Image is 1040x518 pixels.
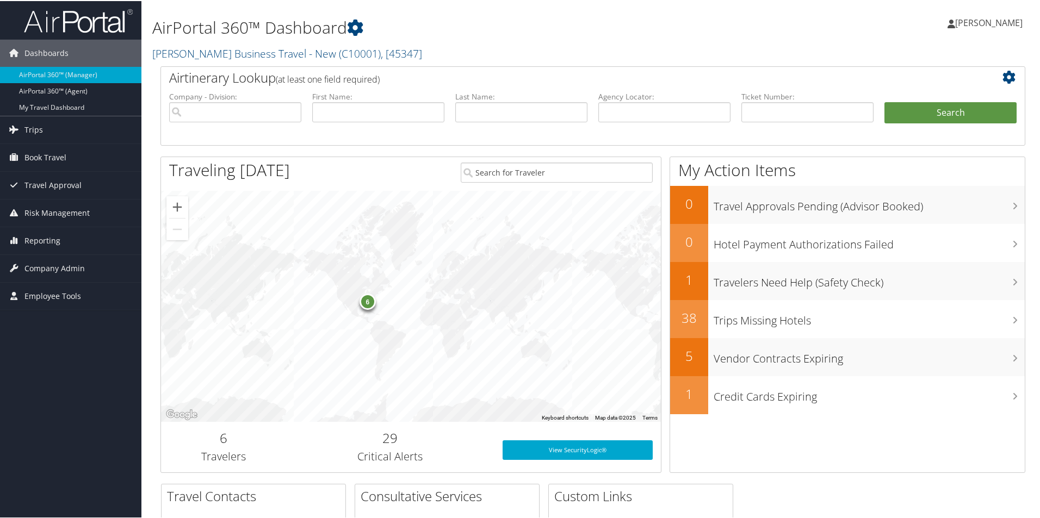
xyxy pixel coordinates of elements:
[169,67,945,86] h2: Airtinerary Lookup
[169,90,301,101] label: Company - Division:
[24,7,133,33] img: airportal-logo.png
[670,261,1025,299] a: 1Travelers Need Help (Safety Check)
[670,223,1025,261] a: 0Hotel Payment Authorizations Failed
[461,161,653,182] input: Search for Traveler
[152,45,422,60] a: [PERSON_NAME] Business Travel - New
[670,308,708,326] h2: 38
[955,16,1023,28] span: [PERSON_NAME]
[312,90,444,101] label: First Name:
[948,5,1033,38] a: [PERSON_NAME]
[670,270,708,288] h2: 1
[642,414,658,420] a: Terms (opens in new tab)
[294,428,486,446] h2: 29
[670,194,708,212] h2: 0
[670,185,1025,223] a: 0Travel Approvals Pending (Advisor Booked)
[670,158,1025,180] h1: My Action Items
[381,45,422,60] span: , [ 45347 ]
[455,90,587,101] label: Last Name:
[670,232,708,250] h2: 0
[714,269,1025,289] h3: Travelers Need Help (Safety Check)
[24,198,90,226] span: Risk Management
[670,375,1025,413] a: 1Credit Cards Expiring
[598,90,731,101] label: Agency Locator:
[670,299,1025,337] a: 38Trips Missing Hotels
[714,307,1025,327] h3: Trips Missing Hotels
[24,115,43,142] span: Trips
[361,486,539,504] h2: Consultative Services
[554,486,733,504] h2: Custom Links
[164,407,200,421] img: Google
[360,292,376,309] div: 6
[276,72,380,84] span: (at least one field required)
[741,90,874,101] label: Ticket Number:
[714,383,1025,403] h3: Credit Cards Expiring
[503,439,653,459] a: View SecurityLogic®
[164,407,200,421] a: Open this area in Google Maps (opens a new window)
[24,254,85,281] span: Company Admin
[166,217,188,239] button: Zoom out
[294,448,486,463] h3: Critical Alerts
[169,158,290,180] h1: Traveling [DATE]
[339,45,381,60] span: ( C10001 )
[670,337,1025,375] a: 5Vendor Contracts Expiring
[166,195,188,217] button: Zoom in
[670,384,708,402] h2: 1
[670,346,708,364] h2: 5
[24,143,66,170] span: Book Travel
[167,486,345,504] h2: Travel Contacts
[169,428,278,446] h2: 6
[884,101,1017,123] button: Search
[714,345,1025,365] h3: Vendor Contracts Expiring
[24,282,81,309] span: Employee Tools
[714,192,1025,213] h3: Travel Approvals Pending (Advisor Booked)
[714,230,1025,251] h3: Hotel Payment Authorizations Failed
[152,15,740,38] h1: AirPortal 360™ Dashboard
[24,226,60,253] span: Reporting
[542,413,589,421] button: Keyboard shortcuts
[595,414,636,420] span: Map data ©2025
[24,171,82,198] span: Travel Approval
[169,448,278,463] h3: Travelers
[24,39,69,66] span: Dashboards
